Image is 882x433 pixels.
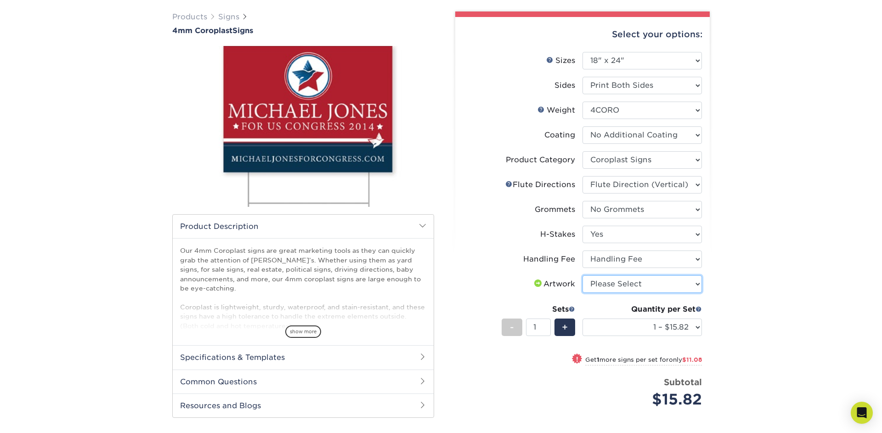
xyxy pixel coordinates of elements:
div: Flute Directions [505,179,575,190]
h2: Resources and Blogs [173,393,434,417]
span: $11.08 [682,356,702,363]
div: Coating [544,130,575,141]
span: only [669,356,702,363]
div: Sides [554,80,575,91]
a: 4mm CoroplastSigns [172,26,434,35]
div: Quantity per Set [582,304,702,315]
span: show more [285,325,321,338]
h1: Signs [172,26,434,35]
div: Select your options: [463,17,702,52]
span: 4mm Coroplast [172,26,232,35]
div: Artwork [532,279,575,290]
div: Sets [502,304,575,315]
h2: Product Description [173,215,434,238]
h2: Common Questions [173,370,434,393]
small: Get more signs per set for [585,356,702,365]
h2: Specifications & Templates [173,345,434,369]
strong: Subtotal [664,377,702,387]
a: Products [172,12,207,21]
div: Handling Fee [523,254,575,265]
div: Grommets [535,204,575,215]
div: $15.82 [589,388,702,410]
a: Signs [218,12,239,21]
div: Open Intercom Messenger [851,402,873,424]
div: Weight [537,105,575,116]
div: Sizes [546,55,575,66]
strong: 1 [597,356,599,363]
span: - [510,320,514,334]
img: 4mm Coroplast 01 [172,36,434,217]
div: H-Stakes [540,229,575,240]
div: Product Category [506,154,575,165]
span: + [562,320,568,334]
span: ! [576,354,578,364]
